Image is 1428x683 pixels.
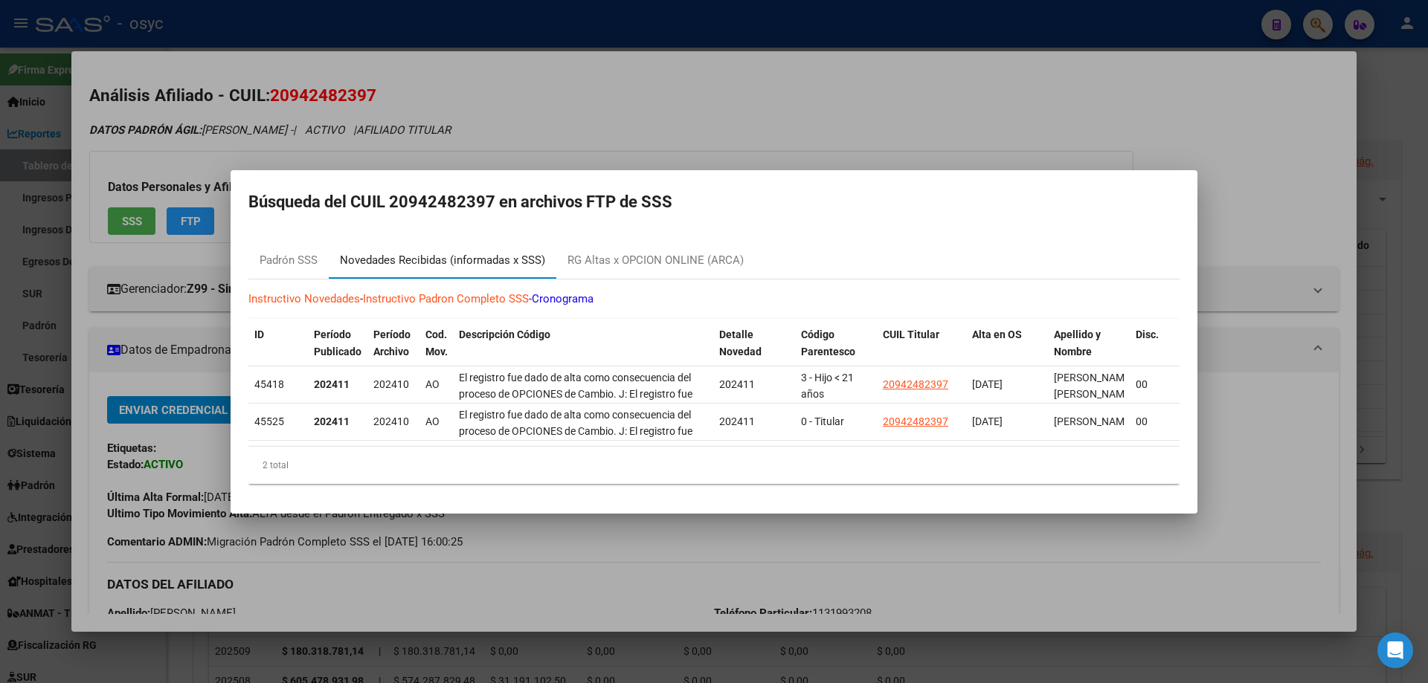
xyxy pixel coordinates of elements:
datatable-header-cell: ID [248,319,308,384]
h2: Búsqueda del CUIL 20942482397 en archivos FTP de SSS [248,188,1180,216]
datatable-header-cell: Alta en OS [966,319,1048,384]
datatable-header-cell: Descripción Código [453,319,713,384]
strong: 202411 [314,415,350,427]
p: - - [248,291,1180,308]
div: Padrón SSS [260,252,318,269]
span: El registro fue dado de alta como consecuencia del proceso de OPCIONES de Cambio. J: El registro ... [459,372,692,519]
span: Cod. Mov. [425,328,448,357]
span: ID [254,328,264,340]
span: 45525 [254,415,284,427]
a: Instructivo Padron Completo SSS [363,292,529,305]
span: Detalle Novedad [719,328,762,357]
a: Instructivo Novedades [248,292,360,305]
span: 45418 [254,378,284,390]
span: 20942482397 [883,415,948,427]
span: Disc. [1136,328,1159,340]
span: 202410 [373,378,409,390]
datatable-header-cell: Período Publicado [308,319,367,384]
datatable-header-cell: Apellido y Nombre [1048,319,1130,384]
span: 202411 [719,378,755,390]
datatable-header-cell: Disc. [1130,319,1174,384]
div: 00 [1136,413,1168,430]
span: Código Parentesco [801,328,855,357]
span: Apellido y Nombre [1054,328,1101,357]
span: Período Archivo [373,328,411,357]
datatable-header-cell: Cod. Mov. [419,319,453,384]
datatable-header-cell: CUIL Titular [877,319,966,384]
span: 20942482397 [883,378,948,390]
datatable-header-cell: Período Archivo [367,319,419,384]
a: Cronograma [532,292,594,305]
span: AO [425,378,440,390]
div: Novedades Recibidas (informadas x SSS) [340,252,545,269]
span: CUIL Titular [883,328,939,340]
datatable-header-cell: Código Parentesco [795,319,877,384]
span: 202411 [719,415,755,427]
div: Open Intercom Messenger [1377,632,1413,668]
span: [DATE] [972,378,1003,390]
datatable-header-cell: Cierre presentación [1174,319,1256,384]
span: El registro fue dado de alta como consecuencia del proceso de OPCIONES de Cambio. J: El registro ... [459,409,692,556]
span: [PERSON_NAME] [1054,415,1133,427]
span: 0 - Titular [801,415,844,427]
span: Alta en OS [972,328,1022,340]
strong: 202411 [314,378,350,390]
div: RG Altas x OPCION ONLINE (ARCA) [567,252,744,269]
div: 2 total [248,447,1180,484]
span: Período Publicado [314,328,361,357]
div: 00 [1136,376,1168,393]
datatable-header-cell: Detalle Novedad [713,319,795,384]
span: AO [425,415,440,427]
span: 3 - Hijo < 21 años [801,372,854,401]
span: Descripción Código [459,328,550,340]
span: [PERSON_NAME] [PERSON_NAME] [1054,372,1133,401]
span: [DATE] [972,415,1003,427]
span: 202410 [373,415,409,427]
